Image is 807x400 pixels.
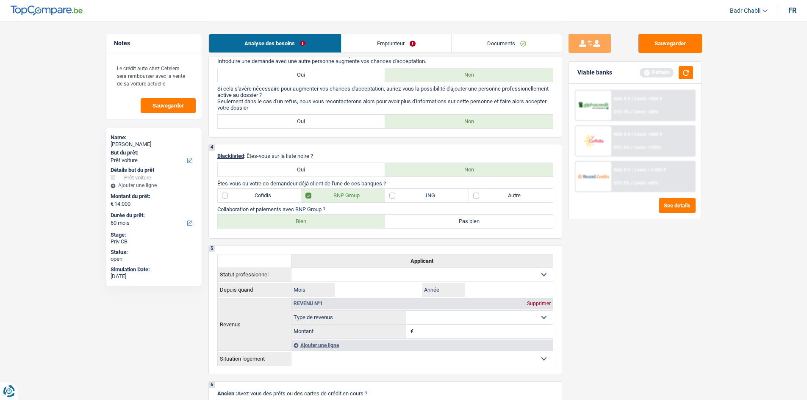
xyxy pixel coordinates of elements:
div: Viable banks [577,69,612,76]
th: Statut professionnel [217,268,291,281]
p: Seulement dans le cas d'un refus, nous vous recontacterons alors pour avoir plus d'informations s... [217,98,553,111]
div: Ajouter une ligne [291,340,553,350]
th: Applicant [291,254,553,268]
label: Bien [218,215,385,228]
span: / [631,145,632,150]
span: Limit: <60% [634,180,658,186]
span: DTI: 0% [614,180,630,186]
label: ING [385,189,469,202]
div: fr [788,6,796,14]
label: Oui [218,115,385,128]
label: Non [385,115,553,128]
span: DTI: 0% [614,145,630,150]
button: Sauvegarder [638,34,702,53]
div: Détails but du prêt [111,167,197,174]
img: Cofidis [578,133,609,149]
div: Ajouter une ligne [111,182,197,188]
label: Mois [291,283,335,297]
label: Pas bien [385,215,553,228]
label: Année [422,283,465,297]
label: Durée du prêt: [111,212,195,219]
span: Badr Chabli [730,7,760,14]
div: 5 [209,246,215,252]
th: Situation logement [217,352,291,366]
img: AlphaCredit [578,101,609,110]
div: Name: [111,134,197,141]
div: Supprimer [525,301,553,306]
label: Oui [218,163,385,177]
span: / [632,96,633,102]
a: Documents [452,34,562,52]
span: / [632,132,633,137]
label: Type de revenus [291,311,406,324]
div: Simulation Date: [111,266,197,273]
span: Sauvegarder [153,103,184,108]
span: Limit: >1.033 € [635,167,666,173]
span: / [631,109,632,115]
label: Non [385,163,553,177]
p: Collaboration et paiements avec BNP Group ? [217,206,553,212]
span: DTI: 0% [614,109,630,115]
a: Analyse des besoins [209,34,341,52]
label: BNP Group [301,189,385,202]
span: NAI: 0 € [614,167,630,173]
p: Introduire une demande avec une autre personne augmente vos chances d'acceptation. [217,58,553,64]
span: € [406,325,416,338]
div: Revenu nº1 [291,301,325,306]
div: open [111,256,197,262]
span: / [631,180,632,186]
a: Emprunteur [341,34,451,52]
span: NAI: 0 € [614,132,630,137]
div: Status: [111,249,197,256]
th: Depuis quand [217,283,291,297]
span: Limit: <50% [634,109,658,115]
span: / [632,167,633,173]
img: TopCompare Logo [11,6,83,16]
div: Priv CB [111,238,197,245]
label: But du prêt: [111,149,195,156]
label: Cofidis [218,189,302,202]
span: NAI: 0 € [614,96,630,102]
p: Si cela s'avère nécessaire pour augmenter vos chances d'acceptation, auriez-vous la possibilité d... [217,86,553,98]
span: Blacklisted [217,153,244,159]
p: Êtes-vous ou votre co-demandeur déjà client de l'une de ces banques ? [217,180,553,187]
div: [PERSON_NAME] [111,141,197,148]
label: Autre [469,189,553,202]
label: Montant [291,325,406,338]
input: MM [335,283,422,297]
button: Sauvegarder [141,98,196,113]
p: : Êtes-vous sur la liste noire ? [217,153,553,159]
input: AAAA [465,283,553,297]
span: Limit: >800 € [635,132,662,137]
div: 6 [209,382,215,388]
span: € [111,201,114,207]
div: 4 [209,144,215,151]
button: See details [659,198,696,213]
div: Refresh [640,68,674,77]
span: Ancien : [217,390,237,397]
div: Stage: [111,232,197,238]
th: Revenus [217,298,291,350]
span: Limit: <100% [634,145,661,150]
p: Avez-vous des prêts ou des cartes de crédit en cours ? [217,390,553,397]
label: Oui [218,68,385,82]
span: Limit: >850 € [635,96,662,102]
div: [DATE] [111,273,197,280]
img: Record Credits [578,168,609,184]
label: Non [385,68,553,82]
a: Badr Chabli [723,4,768,18]
h5: Notes [114,40,193,47]
label: Montant du prêt: [111,193,195,200]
